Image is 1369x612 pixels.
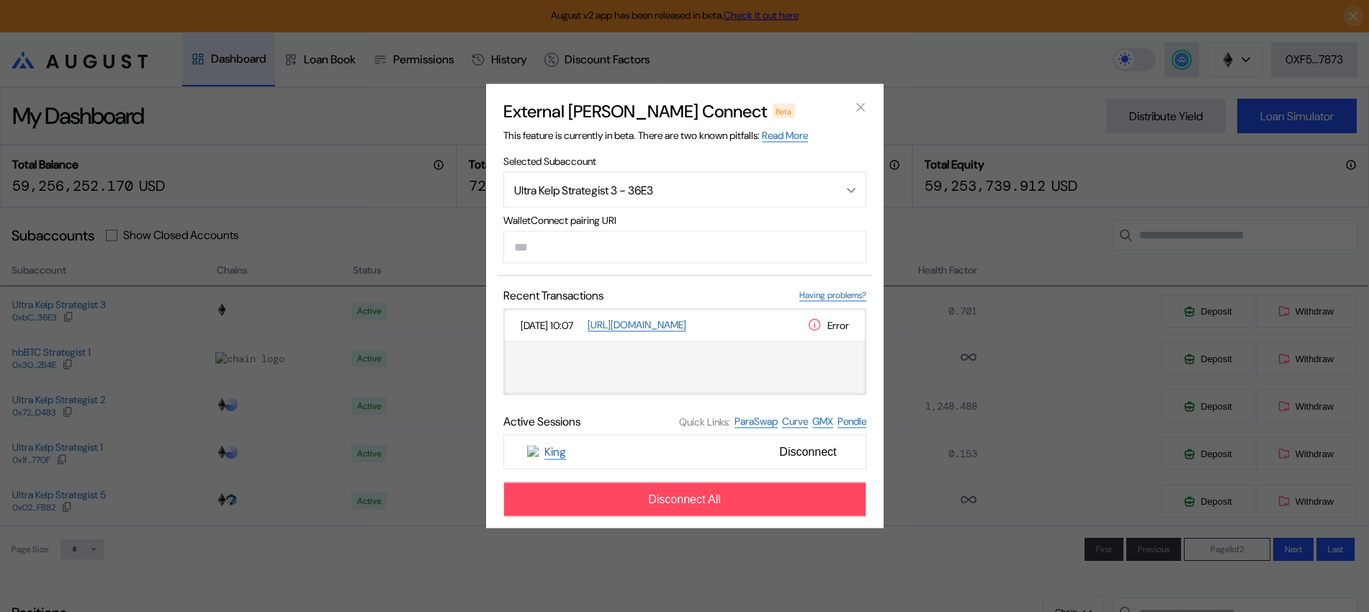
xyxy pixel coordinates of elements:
div: Ultra Kelp Strategist 3 - 36E3 [514,182,818,197]
span: [DATE] 10:07 [521,318,582,331]
div: Beta [773,104,796,118]
span: Disconnect All [648,493,721,506]
a: Curve [782,415,808,428]
a: King [544,444,566,460]
img: King [527,446,540,459]
div: Error [807,318,849,333]
span: Disconnect [773,440,842,464]
button: Disconnect All [503,482,866,517]
a: Pendle [838,415,866,428]
h2: External [PERSON_NAME] Connect [503,100,767,122]
span: Active Sessions [503,414,580,429]
a: Read More [762,129,808,143]
span: Quick Links: [679,415,730,428]
button: close modal [849,96,872,119]
span: This feature is currently in beta. There are two known pitfalls: [503,129,808,143]
a: GMX [812,415,833,428]
span: Selected Subaccount [503,155,866,168]
button: KingKingDisconnect [503,435,866,469]
a: Having problems? [799,289,866,302]
button: Open menu [503,172,866,208]
span: WalletConnect pairing URI [503,214,866,227]
a: ParaSwap [735,415,778,428]
span: Recent Transactions [503,288,603,303]
a: [URL][DOMAIN_NAME] [588,318,686,332]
